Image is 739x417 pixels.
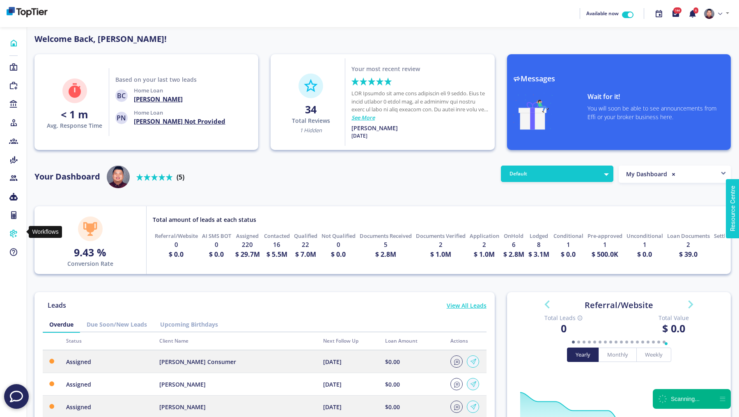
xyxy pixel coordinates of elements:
button: 6 [684,5,701,23]
div: Client Name [159,337,313,345]
div: Workflows [29,226,62,238]
h4: 0 [521,322,607,334]
div: Status [66,337,149,345]
li: Goto slide 5 [593,336,596,348]
span: Assigned [66,380,91,388]
img: user [107,166,130,189]
span: Assigned [66,403,91,411]
h4: $ 1.0M [430,249,451,259]
span: My Dashboard [626,170,667,178]
li: Goto slide 16 [652,336,655,348]
td: $0.00 [380,350,445,373]
h5: 16 [273,240,280,249]
button: Default [501,166,613,182]
li: Goto slide 18 [663,336,666,348]
span: Assigned [66,358,91,366]
p: Total Reviews [292,116,330,125]
td: $0.00 [380,373,445,396]
span: Home Loan [134,87,163,94]
li: Goto slide 9 [615,336,617,348]
p: Welcome Back, [PERSON_NAME]! [34,33,495,45]
button: 144 [667,5,684,23]
p: Assigned [236,232,259,240]
span: Total Leads [521,313,607,322]
span: Total Value [631,313,716,322]
img: gift [513,93,553,130]
strong: 34 [305,102,317,116]
h5: 2 [439,240,443,249]
div: Next Follow Up [323,337,375,345]
img: bd260d39-06d4-48c8-91ce-4964555bf2e4-638900413960370303.png [7,7,48,17]
span: 144 [673,7,682,14]
span: Home Loan [134,109,163,116]
ol: Select a slide to display [546,336,691,348]
p: Contacted [264,232,290,240]
td: [PERSON_NAME] [154,373,318,396]
h4: [PERSON_NAME] [134,95,183,103]
div: Loan Amount [385,337,441,345]
h4: $ 39.0 [679,249,698,259]
li: Goto slide 4 [588,336,591,348]
td: [DATE] [318,373,380,396]
p: Total amount of leads at each status [153,215,256,224]
h5: 0 [215,240,218,249]
h4: $ 0.0 [631,322,716,334]
h5: 0 [337,240,340,249]
p: Pre-approved [588,232,622,240]
p: Qualified [294,232,317,240]
span: 6 [693,7,698,14]
p: Documents Verified [416,232,466,240]
h5: 8 [537,240,541,249]
h5: 1 [643,240,647,249]
a: See More [351,114,375,122]
li: Goto slide 12 [631,336,633,348]
td: [PERSON_NAME] Consumer [154,350,318,373]
li: Goto slide 11 [625,336,628,348]
p: Unconditional [627,232,663,240]
p: Conditional [553,232,583,240]
p: AI SMS BOT [202,232,231,240]
p: [DATE] [351,132,367,140]
h4: $ 0.0 [561,249,576,259]
p: Based on your last two leads [115,75,197,84]
span: Resource Centre [7,2,53,12]
li: Goto slide 1 [572,336,575,348]
h5: 0 [174,240,178,249]
div: Actions [450,337,482,345]
a: Due Soon/New Leads [80,317,154,332]
p: Leads [43,300,71,310]
p: Loan Documents [667,232,710,240]
h3: Messages [513,74,725,83]
p: Your most recent review [351,65,420,73]
li: Goto slide 7 [604,336,607,348]
p: View All Leads [447,301,487,310]
button: monthly [599,348,637,362]
h4: $ 2.8M [503,249,524,259]
button: weekly [636,348,671,362]
h4: [PERSON_NAME] Not Provided [134,117,225,125]
p: Not Qualified [321,232,356,240]
h5: 1 [603,240,607,249]
p: Your Dashboard [34,170,100,183]
h5: 2 [686,240,690,249]
h4: $ 0.0 [637,249,652,259]
h5: 5 [384,240,388,249]
td: [DATE] [318,350,380,373]
span: BC [115,90,128,102]
span: 1 Hidden [300,127,322,134]
li: Goto slide 14 [641,336,644,348]
h4: $ 500.0K [592,249,618,259]
p: You will soon be able to see announcements from Effi or your broker business here. [588,104,725,121]
h4: Wait for it! [588,93,725,101]
h5: 6 [512,240,516,249]
h4: $ 29.7M [235,249,260,259]
li: Goto slide 17 [657,336,660,348]
p: Application [470,232,499,240]
span: PN [115,112,128,124]
strong: < 1 m [61,107,88,121]
h4: $ 0.0 [331,249,346,259]
h4: $ 5.5M [266,249,287,259]
p: [PERSON_NAME] [351,124,398,132]
h4: $ 2.8M [375,249,396,259]
a: View All Leads [447,301,487,316]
